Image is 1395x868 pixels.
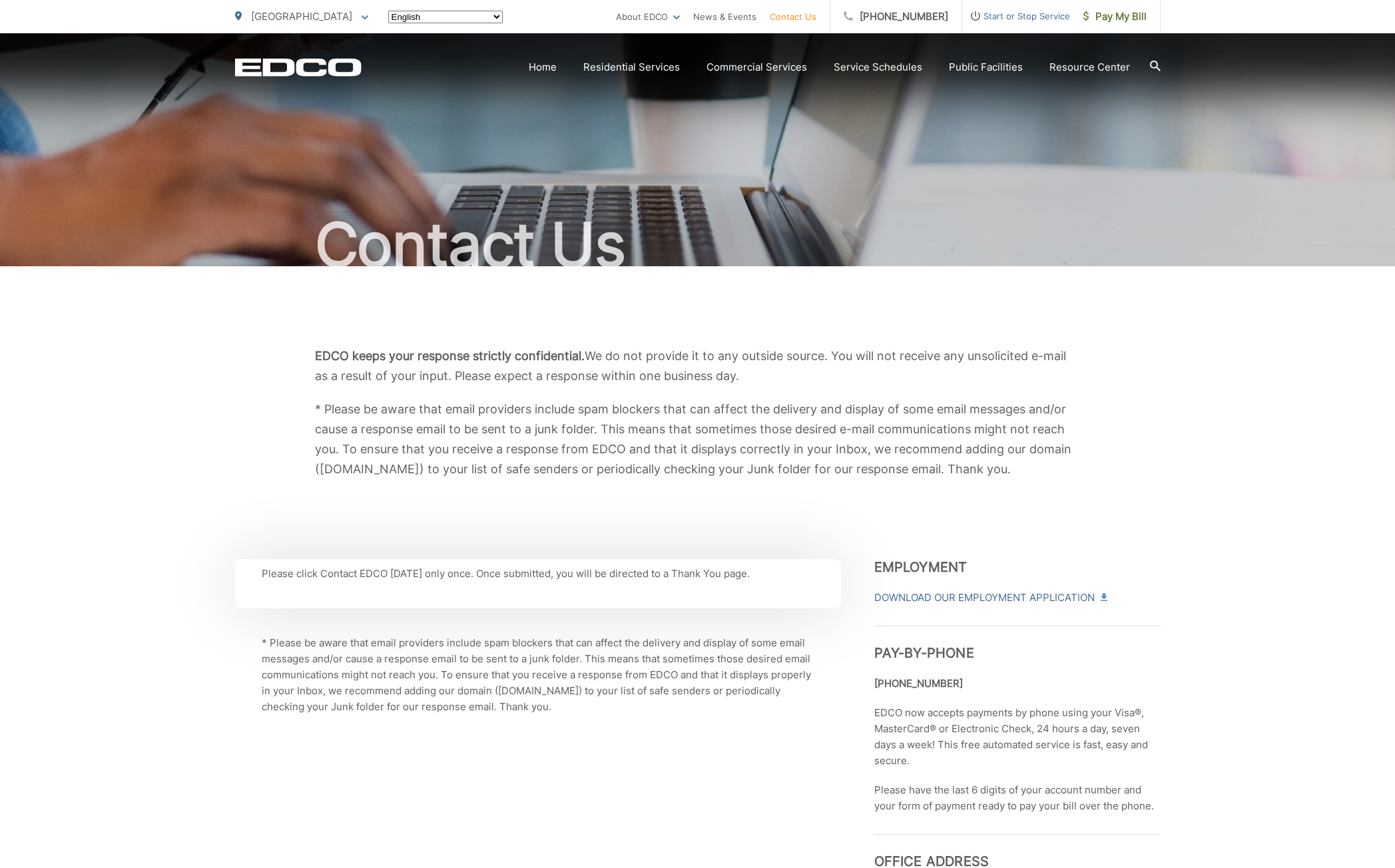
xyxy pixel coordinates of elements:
[583,59,680,75] a: Residential Services
[315,399,1081,479] p: * Please be aware that email providers include spam blockers that can affect the delivery and dis...
[834,59,922,75] a: Service Schedules
[235,212,1161,278] h1: Contact Us
[874,626,1161,661] h3: Pay-by-Phone
[770,9,816,25] a: Contact Us
[874,590,1106,606] a: Download Our Employment Application
[315,346,1081,386] p: We do not provide it to any outside source. You will not receive any unsolicited e-mail as a resu...
[874,705,1161,769] p: EDCO now accepts payments by phone using your Visa®, MasterCard® or Electronic Check, 24 hours a ...
[262,566,814,582] p: Please click Contact EDCO [DATE] only once. Once submitted, you will be directed to a Thank You p...
[693,9,756,25] a: News & Events
[529,59,557,75] a: Home
[262,635,814,715] p: * Please be aware that email providers include spam blockers that can affect the delivery and dis...
[251,10,352,23] span: [GEOGRAPHIC_DATA]
[874,782,1161,814] p: Please have the last 6 digits of your account number and your form of payment ready to pay your b...
[1049,59,1130,75] a: Resource Center
[388,11,503,23] select: Select a language
[616,9,680,25] a: About EDCO
[315,349,585,363] b: EDCO keeps your response strictly confidential.
[874,559,1161,575] h3: Employment
[1083,9,1147,25] span: Pay My Bill
[949,59,1023,75] a: Public Facilities
[706,59,807,75] a: Commercial Services
[235,58,362,77] a: EDCD logo. Return to the homepage.
[874,677,963,690] strong: [PHONE_NUMBER]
